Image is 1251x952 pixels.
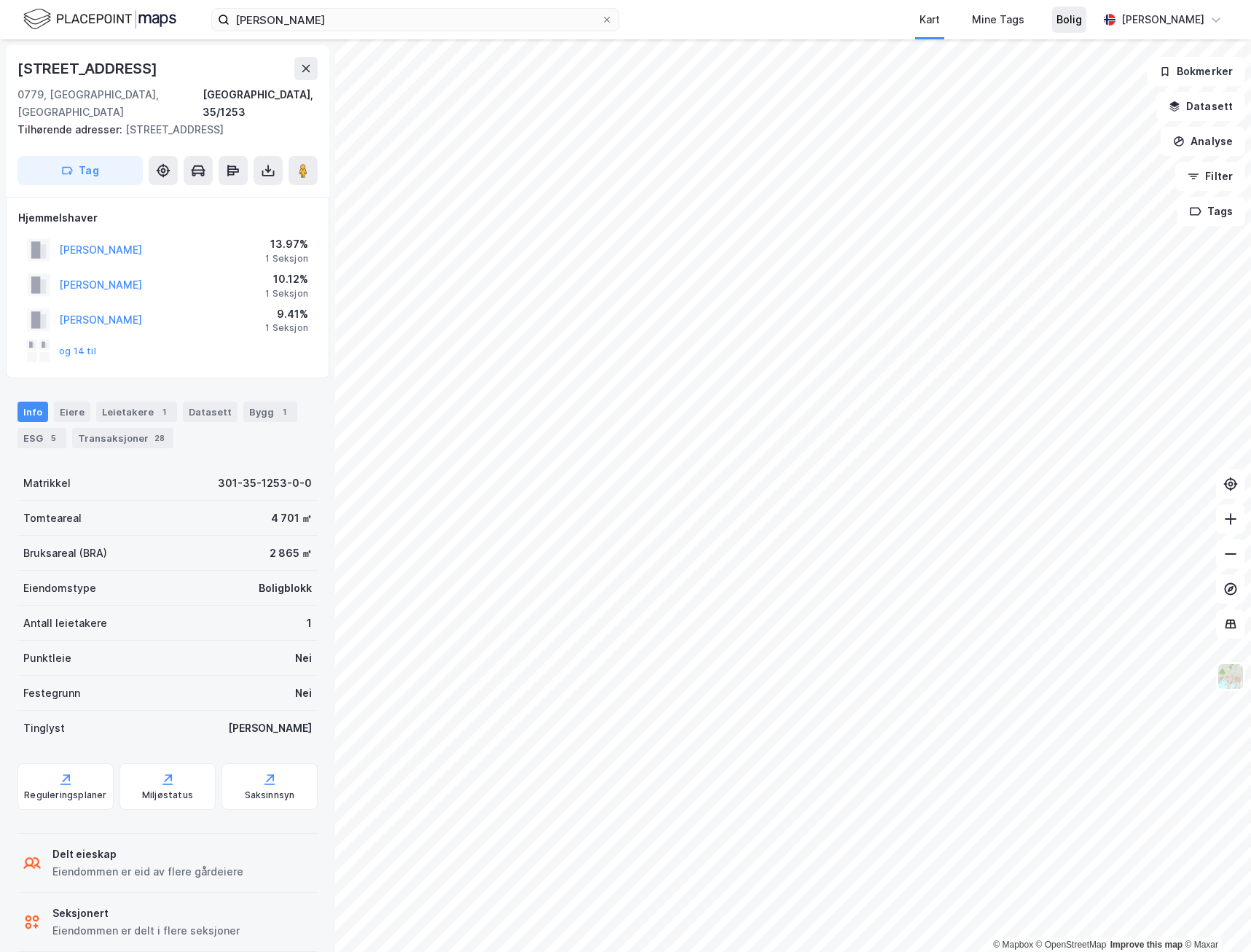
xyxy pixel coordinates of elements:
button: Bokmerker [1147,57,1245,86]
div: Nei [295,684,312,702]
iframe: Chat Widget [1178,882,1251,952]
button: Tags [1177,197,1245,226]
div: 1 Seksjon [265,288,308,300]
div: Info [17,402,48,422]
div: 4 701 ㎡ [271,510,312,527]
div: Eiendommen er delt i flere seksjoner [52,922,240,940]
img: logo.f888ab2527a4732fd821a326f86c7f29.svg [23,7,176,32]
div: Hjemmelshaver [18,209,317,227]
div: Bygg [243,402,297,422]
div: Seksjonert [52,905,240,922]
span: Tilhørende adresser: [17,123,125,136]
div: Eiendommen er eid av flere gårdeiere [52,863,243,881]
input: Søk på adresse, matrikkel, gårdeiere, leietakere eller personer [230,9,601,31]
div: 1 Seksjon [265,253,308,265]
button: Tag [17,156,143,185]
button: Analyse [1161,127,1245,156]
img: Z [1217,663,1244,690]
div: 5 [46,431,60,445]
div: 301-35-1253-0-0 [218,475,312,492]
div: Antall leietakere [23,614,107,632]
div: Matrikkel [23,475,71,492]
button: Datasett [1156,92,1245,121]
div: Festegrunn [23,684,80,702]
a: Mapbox [993,940,1033,950]
button: Filter [1175,162,1245,191]
div: 9.41% [265,305,308,323]
div: Nei [295,649,312,667]
div: 2 865 ㎡ [270,545,312,562]
div: Punktleie [23,649,71,667]
div: [STREET_ADDRESS] [17,121,306,138]
div: Kart [919,11,940,28]
div: 1 Seksjon [265,322,308,334]
div: Saksinnsyn [245,789,295,801]
div: [STREET_ADDRESS] [17,57,160,80]
div: Eiendomstype [23,580,96,597]
div: 28 [152,431,168,445]
div: 0779, [GEOGRAPHIC_DATA], [GEOGRAPHIC_DATA] [17,86,203,121]
div: Leietakere [96,402,177,422]
div: Delt eieskap [52,846,243,863]
div: Bolig [1056,11,1082,28]
div: 1 [157,405,171,419]
div: Miljøstatus [142,789,193,801]
div: Bruksareal (BRA) [23,545,107,562]
div: Tomteareal [23,510,82,527]
div: Reguleringsplaner [24,789,106,801]
div: Datasett [183,402,238,422]
div: [PERSON_NAME] [228,719,312,737]
div: Boligblokk [259,580,312,597]
a: Improve this map [1110,940,1183,950]
div: Eiere [54,402,90,422]
div: Transaksjoner [72,428,173,448]
div: 10.12% [265,270,308,288]
a: OpenStreetMap [1036,940,1107,950]
div: 1 [307,614,312,632]
div: 1 [277,405,291,419]
div: ESG [17,428,66,448]
div: Tinglyst [23,719,65,737]
div: [PERSON_NAME] [1121,11,1204,28]
div: [GEOGRAPHIC_DATA], 35/1253 [203,86,318,121]
div: 13.97% [265,235,308,253]
div: Mine Tags [972,11,1024,28]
